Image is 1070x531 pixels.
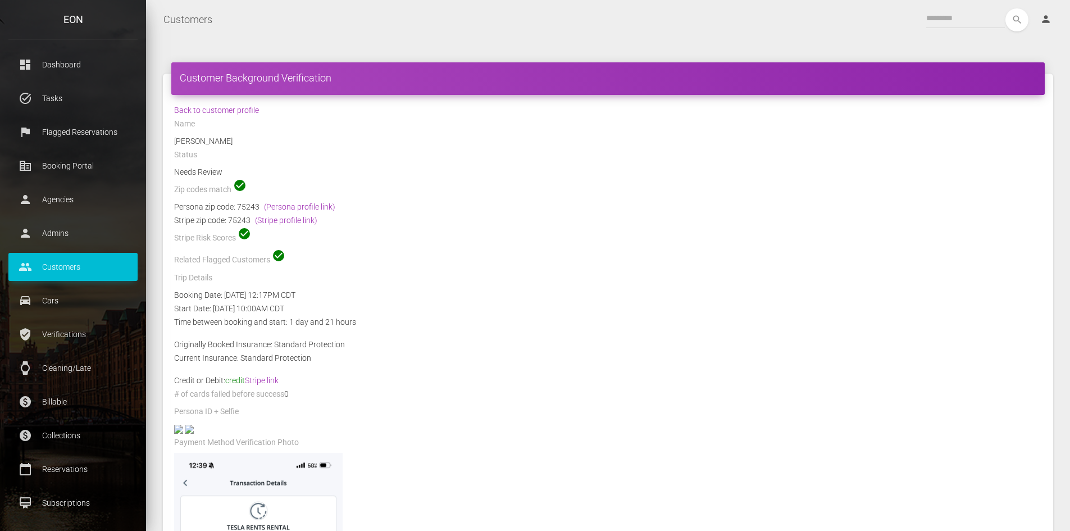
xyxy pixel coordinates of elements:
label: # of cards failed before success [174,389,284,400]
a: (Persona profile link) [264,202,335,211]
a: person Admins [8,219,138,247]
a: card_membership Subscriptions [8,489,138,517]
label: Trip Details [174,273,212,284]
div: Stripe zip code: 75243 [174,214,1042,227]
p: Dashboard [17,56,129,73]
img: fe423c-legacy-shared-us-central1%2Fselfiefile%2Fimage%2F954796557%2Fshrine_processed%2F160654ac61... [185,425,194,434]
p: Admins [17,225,129,242]
p: Reservations [17,461,129,478]
p: Billable [17,393,129,410]
a: Back to customer profile [174,106,259,115]
span: check_circle [238,227,251,240]
label: Related Flagged Customers [174,255,270,266]
p: Cars [17,292,129,309]
a: Stripe link [245,376,279,385]
a: paid Billable [8,388,138,416]
label: Name [174,119,195,130]
span: credit [225,376,279,385]
p: Booking Portal [17,157,129,174]
div: 0 [166,387,1050,405]
p: Tasks [17,90,129,107]
div: Time between booking and start: 1 day and 21 hours [166,315,1050,329]
p: Flagged Reservations [17,124,129,140]
h4: Customer Background Verification [180,71,1036,85]
span: check_circle [272,249,285,262]
div: Credit or Debit: [166,374,1050,387]
label: Stripe Risk Scores [174,233,236,244]
a: verified_user Verifications [8,320,138,348]
div: [PERSON_NAME] [166,134,1050,148]
div: Persona zip code: 75243 [174,200,1042,214]
button: search [1005,8,1028,31]
div: Current Insurance: Standard Protection [166,351,1050,365]
a: dashboard Dashboard [8,51,138,79]
a: task_alt Tasks [8,84,138,112]
div: Booking Date: [DATE] 12:17PM CDT [166,288,1050,302]
a: calendar_today Reservations [8,455,138,483]
a: person [1032,8,1062,31]
label: Zip codes match [174,184,231,196]
label: Persona ID + Selfie [174,406,239,417]
a: paid Collections [8,421,138,450]
div: Start Date: [DATE] 10:00AM CDT [166,302,1050,315]
i: person [1040,13,1051,25]
a: drive_eta Cars [8,287,138,315]
p: Subscriptions [17,494,129,511]
p: Verifications [17,326,129,343]
label: Payment Method Verification Photo [174,437,299,448]
label: Status [174,149,197,161]
p: Cleaning/Late [17,360,129,376]
a: corporate_fare Booking Portal [8,152,138,180]
a: (Stripe profile link) [255,216,317,225]
p: Agencies [17,191,129,208]
div: Originally Booked Insurance: Standard Protection [166,338,1050,351]
img: negative-dl-front-photo.jpg [174,425,183,434]
div: Needs Review [166,165,1050,179]
a: watch Cleaning/Late [8,354,138,382]
p: Customers [17,258,129,275]
a: flag Flagged Reservations [8,118,138,146]
a: person Agencies [8,185,138,214]
a: people Customers [8,253,138,281]
p: Collections [17,427,129,444]
span: check_circle [233,179,247,192]
a: Customers [163,6,212,34]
